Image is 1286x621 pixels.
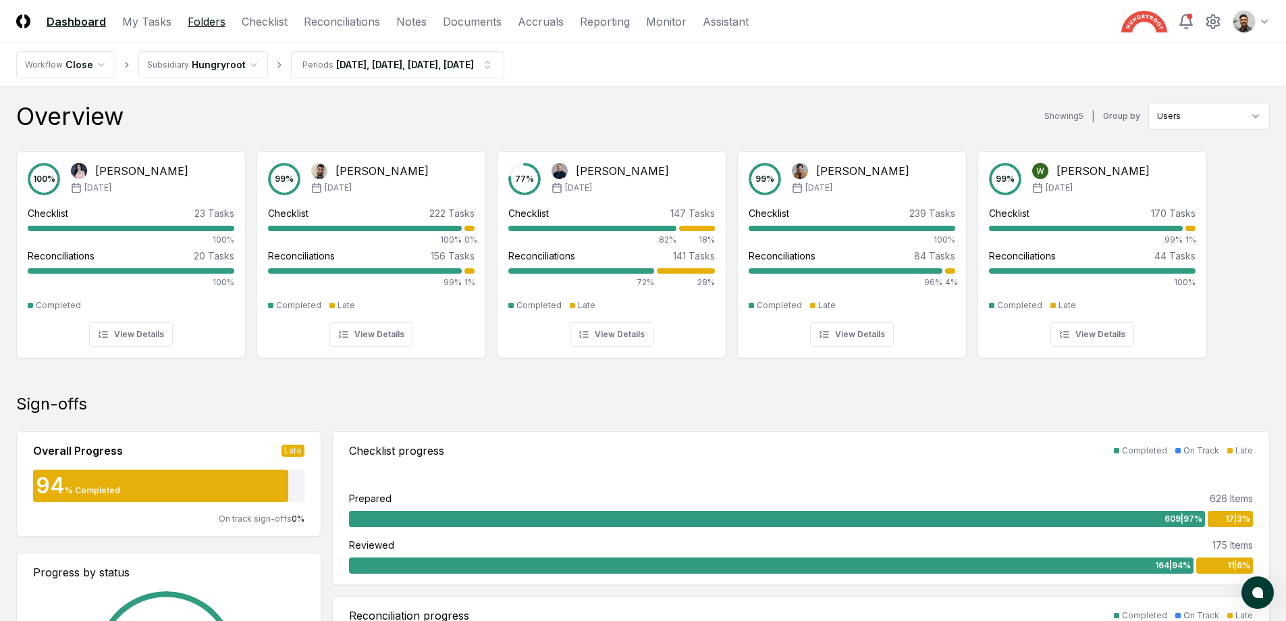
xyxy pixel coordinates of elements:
div: 1% [464,276,475,289]
a: 99%Steve Murphy[PERSON_NAME][DATE]Checklist239 Tasks100%Reconciliations84 Tasks96%4%CompletedLate... [737,141,967,358]
img: Gaile De Leon [71,163,87,179]
img: Jim Bulger [552,163,568,179]
span: [DATE] [805,182,832,194]
div: Checklist progress [349,443,444,459]
div: 239 Tasks [909,206,955,220]
div: Checklist [268,206,309,220]
div: 99% [989,234,1183,246]
div: Completed [757,299,802,312]
a: 99%Imran Elahi[PERSON_NAME][DATE]Checklist222 Tasks100%0%Reconciliations156 Tasks99%1%CompletedLa... [257,141,486,358]
a: Checklist [242,14,288,30]
button: View Details [329,322,413,347]
img: Logo [16,14,30,28]
div: 20 Tasks [194,249,234,263]
div: Late [338,299,355,312]
div: Completed [1122,445,1167,457]
button: View Details [89,322,173,347]
div: 94 [33,475,65,497]
div: 100% [28,234,234,246]
span: On track sign-offs [219,514,292,524]
div: Reconciliations [508,249,575,263]
span: [DATE] [325,182,352,194]
div: 156 Tasks [431,249,475,263]
img: Hungryroot logo [1121,11,1167,32]
div: Workflow [25,59,63,71]
div: Completed [997,299,1042,312]
button: View Details [1050,322,1134,347]
div: Overall Progress [33,443,123,459]
div: 100% [749,234,955,246]
span: 17 | 3 % [1225,513,1250,525]
div: Periods [302,59,333,71]
div: [PERSON_NAME] [336,163,429,179]
div: [PERSON_NAME] [1056,163,1150,179]
span: [DATE] [1046,182,1073,194]
div: Reconciliations [28,249,95,263]
div: 100% [989,276,1196,289]
div: Reconciliations [749,249,815,263]
div: Checklist [749,206,789,220]
div: Completed [276,299,321,312]
a: Reconciliations [304,14,380,30]
div: 0% [464,234,475,246]
div: Overview [16,103,124,130]
button: View Details [810,322,894,347]
a: 99%Wesley Xu[PERSON_NAME][DATE]Checklist170 Tasks99%1%Reconciliations44 Tasks100%CompletedLateVie... [977,141,1207,358]
img: Wesley Xu [1032,163,1048,179]
a: Reporting [580,14,630,30]
img: Imran Elahi [311,163,327,179]
div: Reviewed [349,538,394,552]
div: Checklist [989,206,1029,220]
a: Assistant [703,14,749,30]
div: | [1092,109,1095,124]
div: 72% [508,276,654,289]
div: Progress by status [33,564,304,580]
span: 164 | 94 % [1155,560,1191,572]
div: 23 Tasks [194,206,234,220]
label: Group by [1103,112,1140,120]
a: Notes [396,14,427,30]
div: Checklist [28,206,68,220]
a: 100%Gaile De Leon[PERSON_NAME][DATE]Checklist23 Tasks100%Reconciliations20 Tasks100%CompletedView... [16,141,246,358]
span: 0 % [292,514,304,524]
div: 147 Tasks [670,206,715,220]
img: Steve Murphy [792,163,808,179]
div: 82% [508,234,676,246]
div: Sign-offs [16,393,1270,415]
a: Monitor [646,14,687,30]
a: Accruals [518,14,564,30]
span: 11 | 6 % [1227,560,1250,572]
button: atlas-launcher [1241,576,1274,609]
div: 100% [28,276,234,289]
div: 141 Tasks [673,249,715,263]
div: Reconciliations [268,249,335,263]
a: Documents [443,14,502,30]
a: Checklist progressCompletedOn TrackLatePrepared626 Items609|97%17|3%Reviewed175 Items164|94%11|6% [332,431,1270,585]
a: 77%Jim Bulger[PERSON_NAME][DATE]Checklist147 Tasks82%18%Reconciliations141 Tasks72%28%CompletedLa... [497,141,726,358]
div: On Track [1183,445,1219,457]
span: [DATE] [565,182,592,194]
nav: breadcrumb [16,51,504,78]
button: View Details [570,322,653,347]
div: Late [1059,299,1076,312]
div: Checklist [508,206,549,220]
div: 99% [268,276,462,289]
div: Completed [516,299,562,312]
div: 175 Items [1212,538,1253,552]
div: Subsidiary [147,59,189,71]
div: 28% [657,276,715,289]
button: Periods[DATE], [DATE], [DATE], [DATE] [291,51,504,78]
div: 4% [945,276,955,289]
a: Folders [188,14,225,30]
div: 626 Items [1210,491,1253,505]
div: 96% [749,276,942,289]
span: [DATE] [84,182,111,194]
div: Prepared [349,491,392,505]
div: 18% [679,234,715,246]
div: 170 Tasks [1151,206,1196,220]
div: [PERSON_NAME] [95,163,188,179]
div: 84 Tasks [914,249,955,263]
div: [DATE], [DATE], [DATE], [DATE] [336,57,474,72]
div: Reconciliations [989,249,1056,263]
div: Late [578,299,595,312]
